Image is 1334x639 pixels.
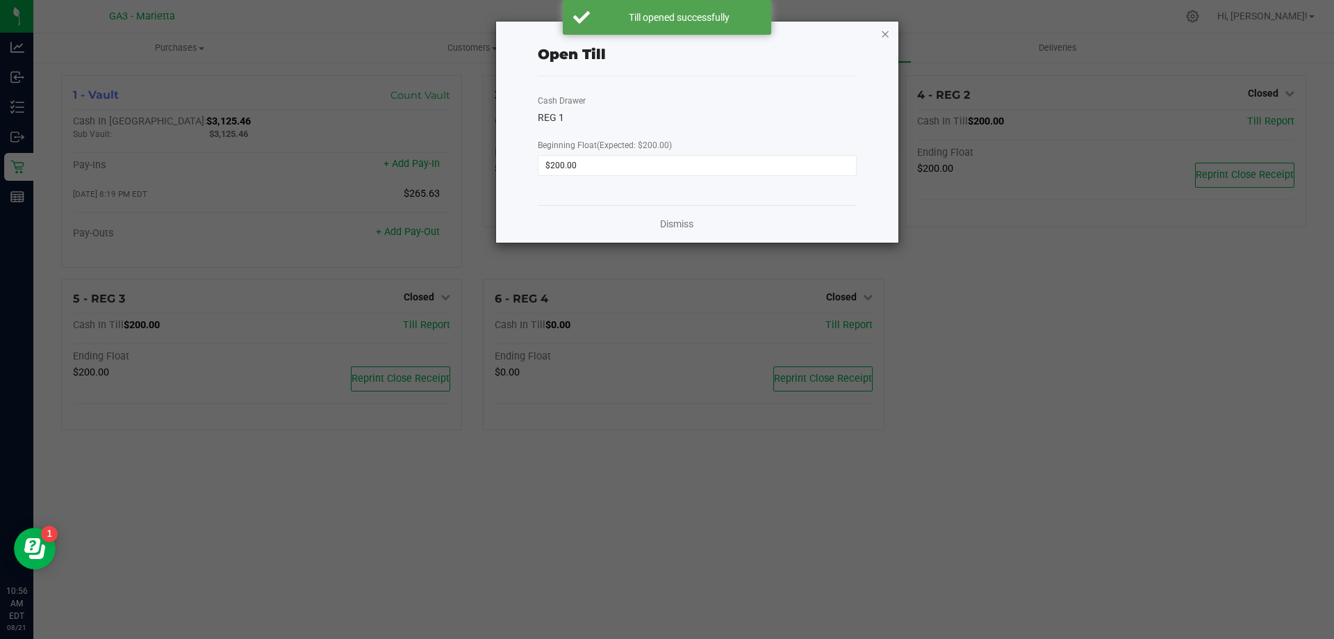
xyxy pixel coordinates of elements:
[14,528,56,569] iframe: Resource center
[660,217,693,232] a: Dismiss
[598,10,761,24] div: Till opened successfully
[538,95,586,107] label: Cash Drawer
[597,140,672,150] span: (Expected: $200.00)
[538,111,857,125] div: REG 1
[538,140,672,150] span: Beginning Float
[41,526,58,542] iframe: Resource center unread badge
[538,44,606,65] div: Open Till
